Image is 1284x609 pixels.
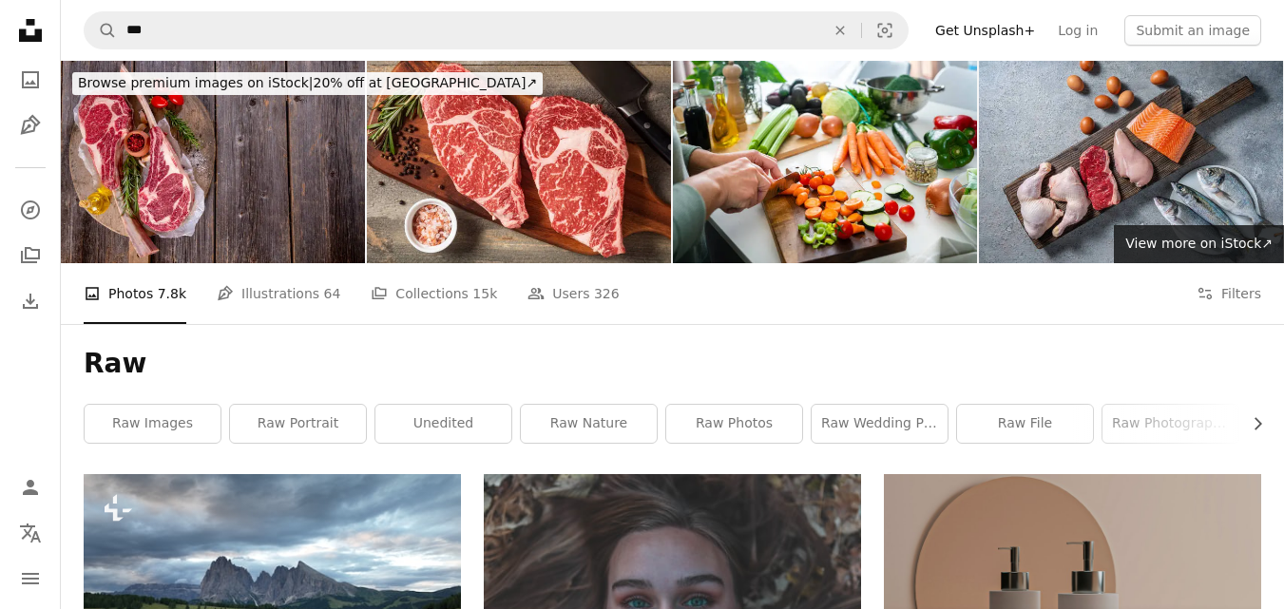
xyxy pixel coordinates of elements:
[472,283,497,304] span: 15k
[11,282,49,320] a: Download History
[78,75,313,90] span: Browse premium images on iStock |
[594,283,620,304] span: 326
[78,75,537,90] span: 20% off at [GEOGRAPHIC_DATA] ↗
[862,12,908,48] button: Visual search
[84,347,1261,381] h1: Raw
[61,61,554,106] a: Browse premium images on iStock|20% off at [GEOGRAPHIC_DATA]↗
[217,263,340,324] a: Illustrations 64
[666,405,802,443] a: raw photos
[367,61,671,263] img: Two Wagyu Steaks Ready for Preparatrion
[11,61,49,99] a: Photos
[85,12,117,48] button: Search Unsplash
[11,560,49,598] button: Menu
[924,15,1046,46] a: Get Unsplash+
[11,468,49,506] a: Log in / Sign up
[673,61,977,263] img: Close up of woman's hands slicing fresh organic carrots on kitchen counter
[812,405,948,443] a: raw wedding photos
[11,106,49,144] a: Illustrations
[1240,405,1261,443] button: scroll list to the right
[1046,15,1109,46] a: Log in
[1102,405,1238,443] a: raw photography
[85,405,220,443] a: raw images
[1125,236,1273,251] span: View more on iStock ↗
[957,405,1093,443] a: raw file
[84,11,909,49] form: Find visuals sitewide
[1114,225,1284,263] a: View more on iStock↗
[11,514,49,552] button: Language
[484,591,861,608] a: woman lying on dried leaves and holding green leaf
[521,405,657,443] a: raw nature
[1124,15,1261,46] button: Submit an image
[527,263,619,324] a: Users 326
[61,61,365,263] img: Tomahawk steaks on wooden plate
[324,283,341,304] span: 64
[819,12,861,48] button: Clear
[371,263,497,324] a: Collections 15k
[1197,263,1261,324] button: Filters
[375,405,511,443] a: unedited
[11,191,49,229] a: Explore
[11,237,49,275] a: Collections
[979,61,1283,263] img: protein source food meat, eggs and fish: chicken, beaf, salmon, seabass, mackerel and sea bream
[230,405,366,443] a: raw portrait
